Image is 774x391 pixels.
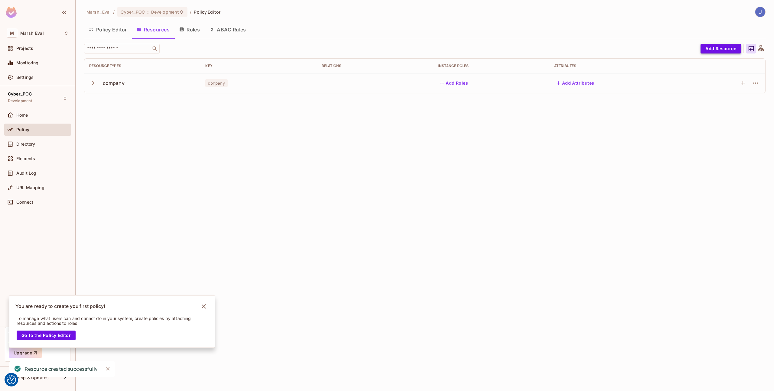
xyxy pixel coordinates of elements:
[16,142,35,147] span: Directory
[103,80,125,86] div: company
[322,63,428,68] div: Relations
[17,331,76,340] button: Go to the Policy Editor
[194,9,220,15] span: Policy Editor
[84,22,132,37] button: Policy Editor
[205,63,312,68] div: Key
[755,7,765,17] img: Jose Basanta
[16,156,35,161] span: Elements
[174,22,205,37] button: Roles
[8,99,32,103] span: Development
[16,171,36,176] span: Audit Log
[132,22,174,37] button: Resources
[701,44,741,53] button: Add Resource
[438,63,544,68] div: Instance roles
[89,63,196,68] div: Resource Types
[147,10,149,15] span: :
[16,60,39,65] span: Monitoring
[25,365,98,373] div: Resource created successfully
[113,9,115,15] li: /
[438,78,470,88] button: Add Roles
[554,78,597,88] button: Add Attributes
[16,75,34,80] span: Settings
[86,9,111,15] span: the active workspace
[554,63,678,68] div: Attributes
[7,375,16,384] img: Revisit consent button
[16,200,33,205] span: Connect
[6,7,17,18] img: SReyMgAAAABJRU5ErkJggg==
[205,22,251,37] button: ABAC Rules
[205,79,227,87] span: company
[16,185,44,190] span: URL Mapping
[15,303,105,309] p: You are ready to create you first policy!
[8,92,32,96] span: Cyber_POC
[17,316,199,326] p: To manage what users can and cannot do in your system, create policies by attaching resources and...
[20,31,44,36] span: Workspace: Marsh_Eval
[16,113,28,118] span: Home
[121,9,145,15] span: Cyber_POC
[151,9,179,15] span: Development
[7,375,16,384] button: Consent Preferences
[16,46,33,51] span: Projects
[103,364,112,373] button: Close
[7,29,17,37] span: M
[190,9,191,15] li: /
[16,127,29,132] span: Policy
